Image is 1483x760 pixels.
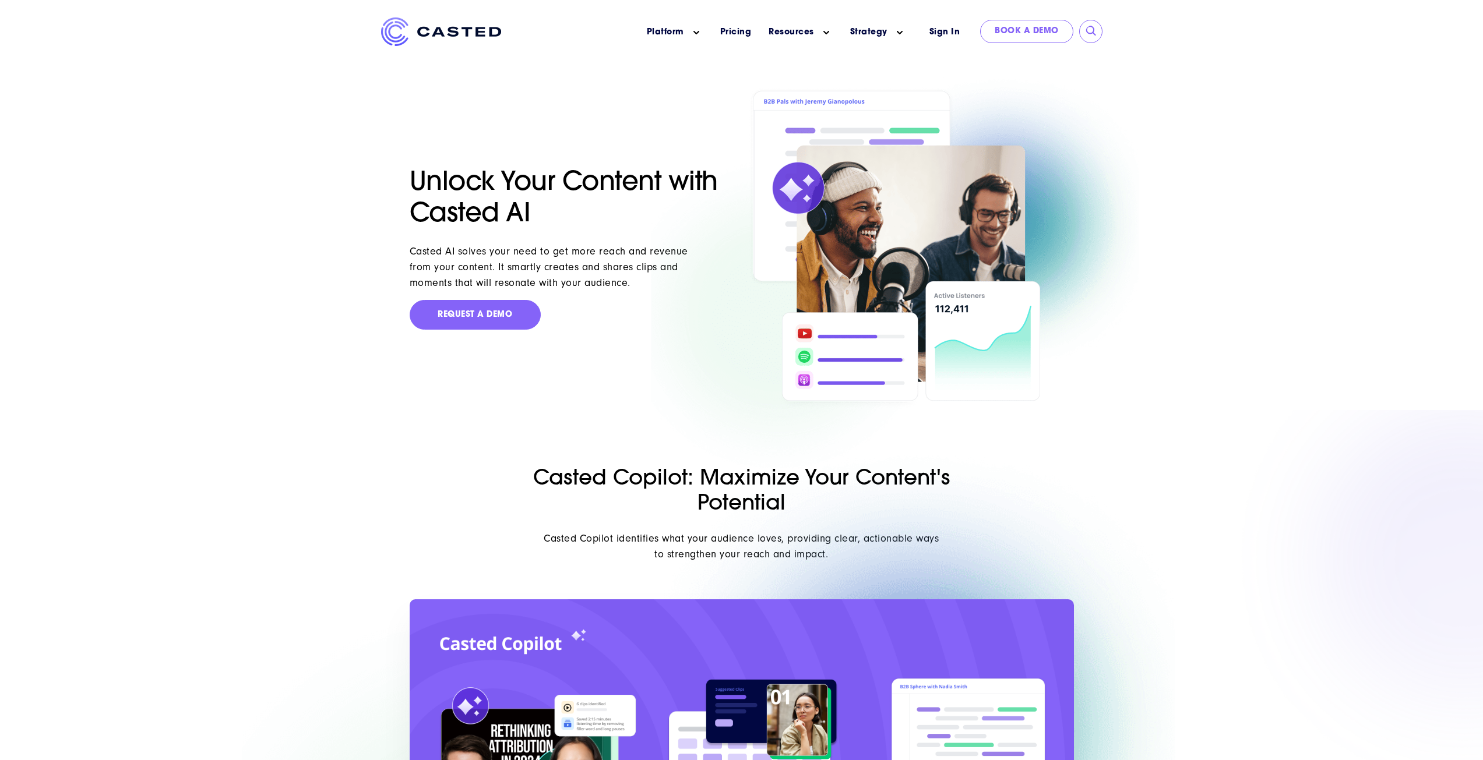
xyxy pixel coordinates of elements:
a: Sign In [915,20,975,45]
a: Platform [647,26,684,38]
nav: Main menu [519,17,915,47]
a: Book a Demo [980,20,1073,43]
div: Casted AI solves your need to get more reach and revenue from your content. It smartly creates an... [410,243,708,291]
h1: Unlock Your Content with Casted AI [410,168,735,231]
a: Pricing [720,26,752,38]
a: Strategy [850,26,887,38]
a: Request a Demo [410,300,541,330]
img: Casted_Logo_Horizontal_FullColor_PUR_BLUE [381,17,501,46]
input: Submit [1086,26,1097,37]
img: Casted AI Enhances Content [749,87,1040,410]
a: Resources [769,26,814,38]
